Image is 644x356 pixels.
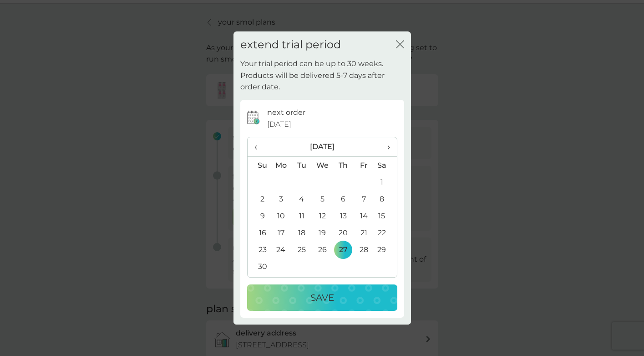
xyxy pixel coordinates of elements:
th: [DATE] [271,137,374,157]
td: 3 [271,191,292,207]
th: Fr [354,157,374,174]
th: We [312,157,333,174]
th: Su [248,157,271,174]
button: close [396,40,404,50]
td: 26 [312,241,333,258]
td: 21 [354,224,374,241]
td: 1 [374,174,396,191]
th: Tu [291,157,312,174]
td: 23 [248,241,271,258]
p: next order [267,107,305,119]
td: 11 [291,207,312,224]
span: › [380,137,390,156]
td: 7 [354,191,374,207]
td: 28 [354,241,374,258]
button: Save [247,284,397,311]
td: 16 [248,224,271,241]
td: 29 [374,241,396,258]
td: 19 [312,224,333,241]
td: 15 [374,207,396,224]
td: 9 [248,207,271,224]
td: 8 [374,191,396,207]
h2: extend trial period [240,38,341,52]
td: 17 [271,224,292,241]
td: 22 [374,224,396,241]
th: Sa [374,157,396,174]
td: 2 [248,191,271,207]
th: Th [333,157,353,174]
td: 25 [291,241,312,258]
th: Mo [271,157,292,174]
td: 10 [271,207,292,224]
p: Save [310,290,334,305]
td: 5 [312,191,333,207]
td: 14 [354,207,374,224]
td: 4 [291,191,312,207]
td: 24 [271,241,292,258]
td: 13 [333,207,353,224]
td: 12 [312,207,333,224]
td: 18 [291,224,312,241]
td: 27 [333,241,353,258]
td: 30 [248,258,271,275]
span: ‹ [254,137,264,156]
span: [DATE] [267,119,291,130]
td: 20 [333,224,353,241]
p: Your trial period can be up to 30 weeks. Products will be delivered 5-7 days after order date. [240,58,404,93]
td: 6 [333,191,353,207]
